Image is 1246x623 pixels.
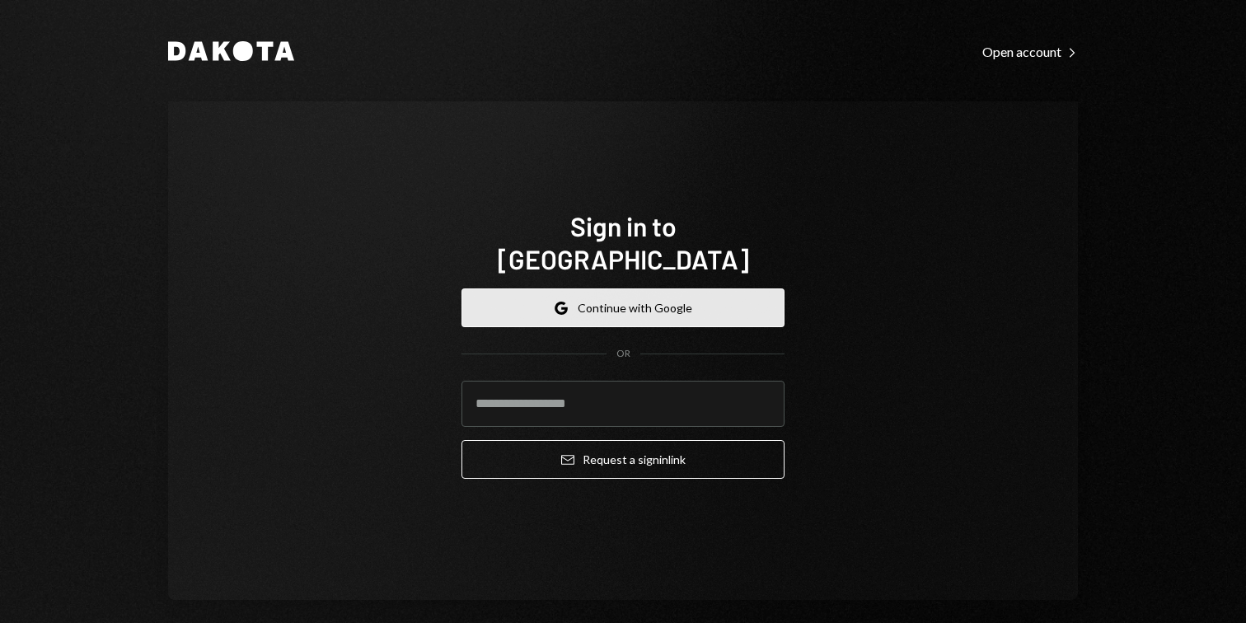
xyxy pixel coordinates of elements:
div: OR [616,347,630,361]
button: Request a signinlink [461,440,785,479]
a: Open account [982,42,1078,60]
h1: Sign in to [GEOGRAPHIC_DATA] [461,209,785,275]
button: Continue with Google [461,288,785,327]
div: Open account [982,44,1078,60]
